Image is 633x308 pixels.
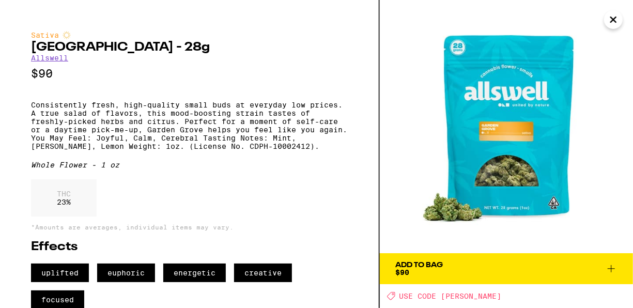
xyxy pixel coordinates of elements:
h2: [GEOGRAPHIC_DATA] - 28g [31,41,348,54]
div: Sativa [31,31,348,39]
span: $90 [395,268,409,276]
button: Add To Bag$90 [380,253,633,284]
img: sativaColor.svg [63,31,71,39]
span: Hi. Need any help? [6,7,74,16]
span: uplifted [31,264,89,282]
div: Whole Flower - 1 oz [31,161,348,169]
p: *Amounts are averages, individual items may vary. [31,224,348,230]
p: $90 [31,67,348,80]
button: Close [604,10,623,29]
a: Allswell [31,54,68,62]
span: USE CODE [PERSON_NAME] [399,292,501,300]
div: 23 % [31,179,97,217]
span: energetic [163,264,226,282]
p: Consistently fresh, high-quality small buds at everyday low prices. A true salad of flavors, this... [31,101,348,150]
span: creative [234,264,292,282]
p: THC [57,190,71,198]
span: euphoric [97,264,155,282]
h2: Effects [31,241,348,253]
div: Add To Bag [395,261,443,269]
